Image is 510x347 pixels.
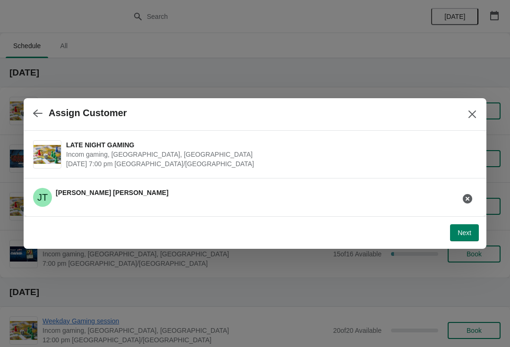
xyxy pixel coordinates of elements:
span: [PERSON_NAME] [PERSON_NAME] [56,189,169,196]
h2: Assign Customer [49,108,127,118]
button: Close [464,106,481,123]
img: LATE NIGHT GAMING | Incom gaming, Church Street, Cheltenham, UK | October 9 | 7:00 pm Europe/London [34,145,61,164]
span: Next [458,229,471,237]
text: JT [37,192,48,203]
span: LATE NIGHT GAMING [66,140,472,150]
span: [DATE] 7:00 pm [GEOGRAPHIC_DATA]/[GEOGRAPHIC_DATA] [66,159,472,169]
span: Josh [33,188,52,207]
span: Incom gaming, [GEOGRAPHIC_DATA], [GEOGRAPHIC_DATA] [66,150,472,159]
button: Next [450,224,479,241]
